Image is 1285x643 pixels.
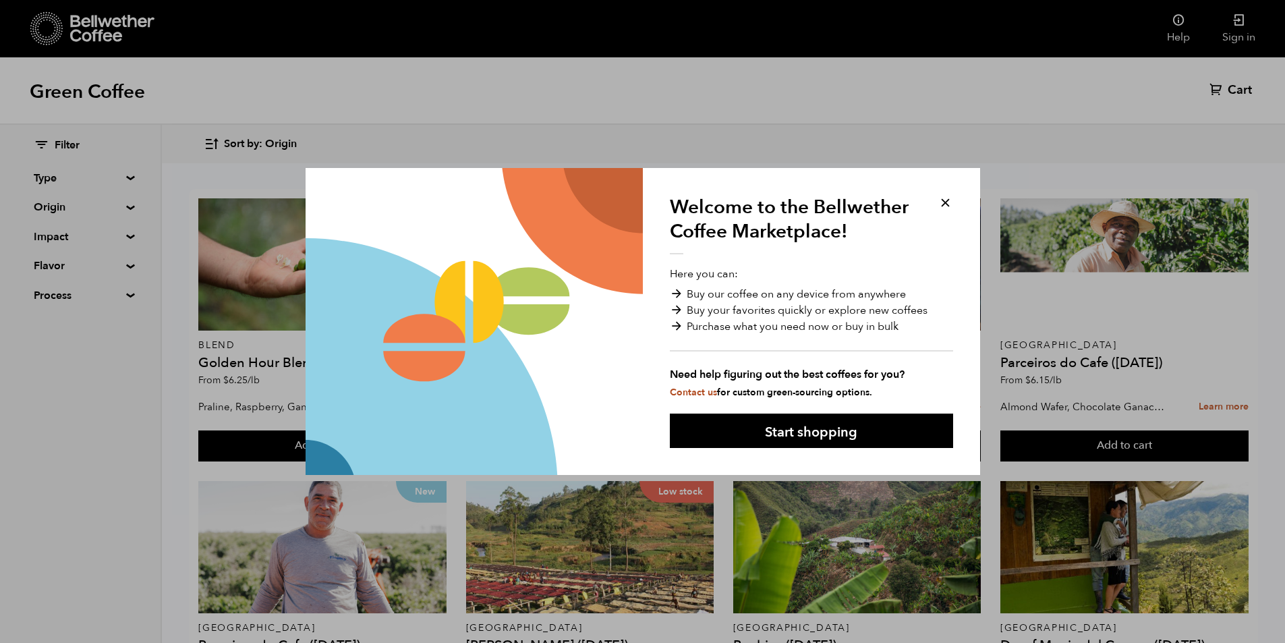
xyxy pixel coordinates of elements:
[670,195,919,254] h1: Welcome to the Bellwether Coffee Marketplace!
[670,286,953,302] li: Buy our coffee on any device from anywhere
[670,386,717,399] a: Contact us
[670,386,872,399] small: for custom green-sourcing options.
[670,318,953,335] li: Purchase what you need now or buy in bulk
[670,366,953,383] strong: Need help figuring out the best coffees for you?
[670,414,953,448] button: Start shopping
[670,302,953,318] li: Buy your favorites quickly or explore new coffees
[670,266,953,399] p: Here you can:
